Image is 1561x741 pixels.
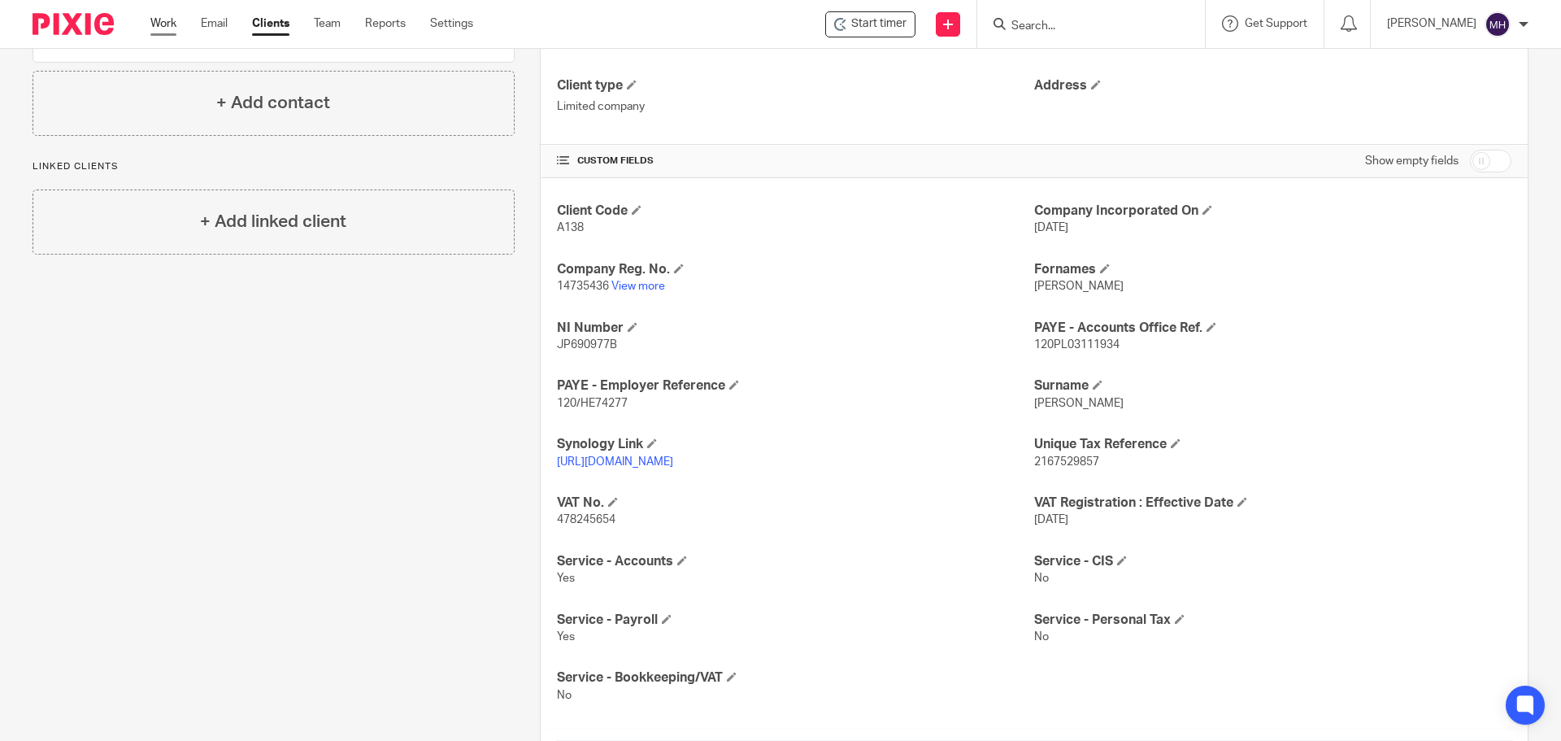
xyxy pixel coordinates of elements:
[557,669,1034,687] h4: Service - Bookkeeping/VAT
[557,573,575,584] span: Yes
[557,514,615,525] span: 478245654
[1387,15,1476,32] p: [PERSON_NAME]
[1034,398,1124,409] span: [PERSON_NAME]
[1034,573,1049,584] span: No
[557,261,1034,278] h4: Company Reg. No.
[1034,222,1068,233] span: [DATE]
[557,222,584,233] span: A138
[557,77,1034,94] h4: Client type
[557,631,575,643] span: Yes
[252,15,289,32] a: Clients
[1034,377,1511,394] h4: Surname
[33,13,114,35] img: Pixie
[1034,553,1511,570] h4: Service - CIS
[1034,281,1124,292] span: [PERSON_NAME]
[314,15,341,32] a: Team
[1485,11,1511,37] img: svg%3E
[557,436,1034,453] h4: Synology Link
[1034,495,1511,512] h4: VAT Registration : Effective Date
[851,15,907,33] span: Start timer
[557,98,1034,115] p: Limited company
[1034,261,1511,278] h4: Fornames
[1034,436,1511,453] h4: Unique Tax Reference
[557,690,572,701] span: No
[1034,456,1099,468] span: 2167529857
[611,281,665,292] a: View more
[557,339,617,351] span: JP690977B
[1034,320,1511,337] h4: PAYE - Accounts Office Ref.
[1034,612,1511,629] h4: Service - Personal Tax
[557,553,1034,570] h4: Service - Accounts
[557,155,1034,168] h4: CUSTOM FIELDS
[557,377,1034,394] h4: PAYE - Employer Reference
[200,209,346,234] h4: + Add linked client
[33,160,515,173] p: Linked clients
[365,15,406,32] a: Reports
[1034,203,1511,220] h4: Company Incorporated On
[557,398,628,409] span: 120/HE74277
[1010,20,1156,34] input: Search
[557,456,673,468] a: [URL][DOMAIN_NAME]
[557,320,1034,337] h4: NI Number
[557,203,1034,220] h4: Client Code
[1034,339,1120,351] span: 120PL03111934
[1034,77,1511,94] h4: Address
[430,15,473,32] a: Settings
[557,612,1034,629] h4: Service - Payroll
[557,281,609,292] span: 14735436
[1245,18,1307,29] span: Get Support
[1034,631,1049,643] span: No
[1365,153,1459,169] label: Show empty fields
[825,11,915,37] div: Assigned Interpreting Ltd
[1034,514,1068,525] span: [DATE]
[150,15,176,32] a: Work
[557,495,1034,512] h4: VAT No.
[216,90,330,116] h4: + Add contact
[201,15,228,32] a: Email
